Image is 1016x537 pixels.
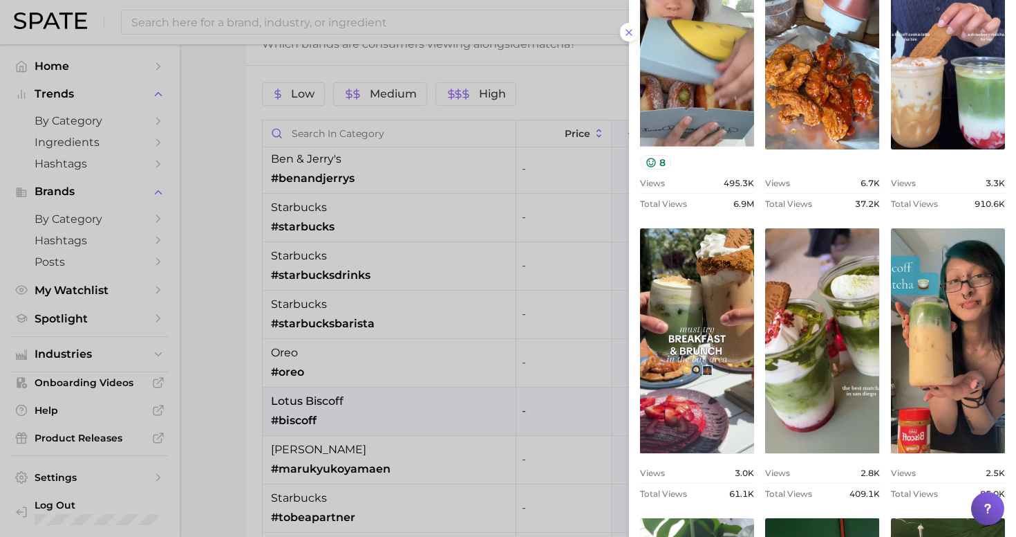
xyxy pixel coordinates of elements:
span: Views [640,178,665,188]
span: 2.8k [860,468,880,478]
span: 495.3k [724,178,754,188]
span: Total Views [891,489,938,499]
span: Views [765,468,790,478]
span: 2.5k [986,468,1005,478]
span: 6.9m [733,199,754,209]
button: 8 [640,155,671,170]
span: Views [640,468,665,478]
span: Total Views [765,199,812,209]
span: Total Views [891,199,938,209]
span: Views [891,178,916,188]
span: Views [765,178,790,188]
span: 910.6k [975,199,1005,209]
span: Total Views [640,489,687,499]
span: 409.1k [849,489,880,499]
span: 6.7k [860,178,880,188]
span: 61.1k [729,489,754,499]
span: 3.3k [986,178,1005,188]
span: Total Views [640,199,687,209]
span: 3.0k [735,468,754,478]
span: Views [891,468,916,478]
span: 85.0k [980,489,1005,499]
span: Total Views [765,489,812,499]
span: 37.2k [855,199,880,209]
